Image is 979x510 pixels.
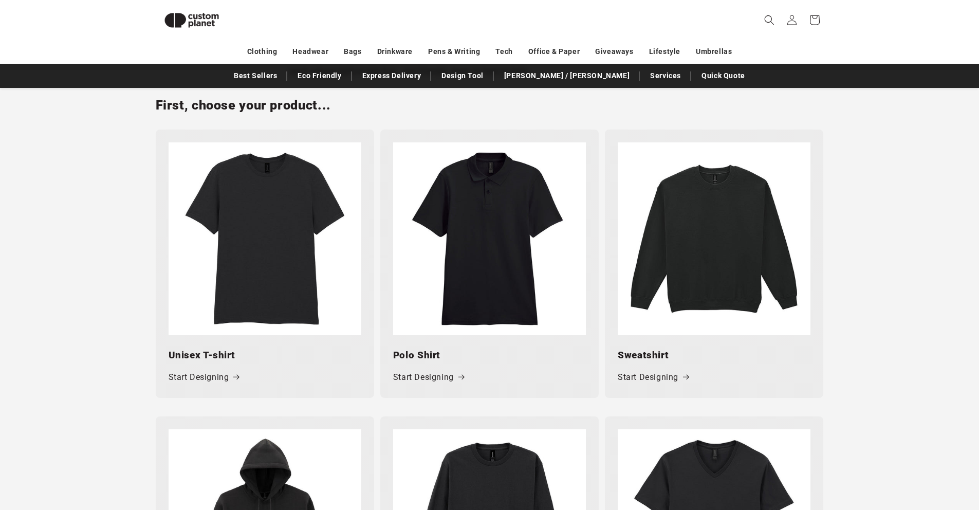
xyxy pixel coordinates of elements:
[393,370,464,385] a: Start Designing
[169,142,361,335] img: Softstyle™ adult ringspun t-shirt
[495,43,512,61] a: Tech
[229,67,282,85] a: Best Sellers
[645,67,686,85] a: Services
[436,67,489,85] a: Design Tool
[344,43,361,61] a: Bags
[428,43,480,61] a: Pens & Writing
[696,67,750,85] a: Quick Quote
[169,348,361,362] h3: Unisex T-shirt
[292,43,328,61] a: Headwear
[393,348,586,362] h3: Polo Shirt
[247,43,278,61] a: Clothing
[169,370,239,385] a: Start Designing
[499,67,635,85] a: [PERSON_NAME] / [PERSON_NAME]
[618,370,689,385] a: Start Designing
[156,97,331,114] h2: First, choose your product...
[618,142,810,335] img: Heavy Blend adult crew neck sweatshirt
[649,43,680,61] a: Lifestyle
[595,43,633,61] a: Giveaways
[696,43,732,61] a: Umbrellas
[393,142,586,335] img: Softstyle™ adult double piqué polo
[618,348,810,362] h3: Sweatshirt
[357,67,427,85] a: Express Delivery
[377,43,413,61] a: Drinkware
[292,67,346,85] a: Eco Friendly
[156,4,228,37] img: Custom Planet
[528,43,580,61] a: Office & Paper
[758,9,781,31] summary: Search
